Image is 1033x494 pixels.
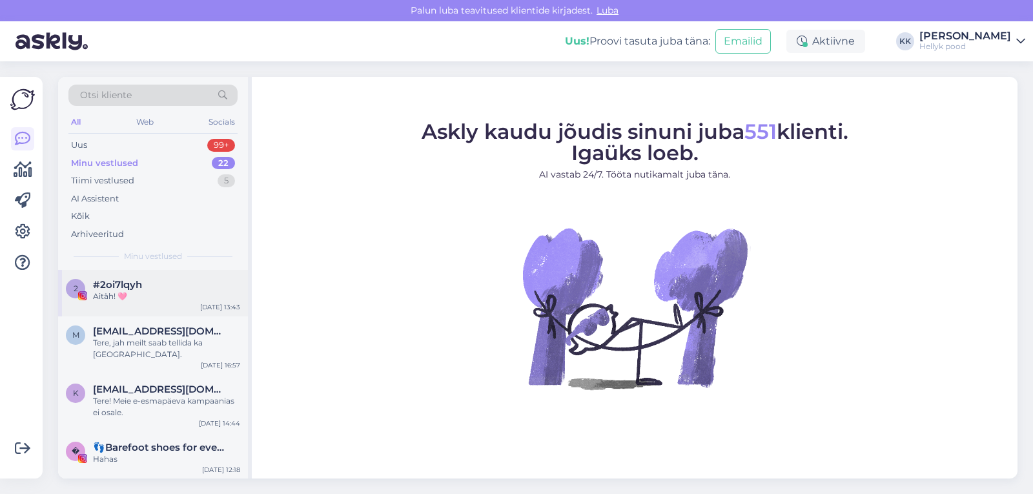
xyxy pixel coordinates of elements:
[93,337,240,360] div: Tere, jah meilt saab tellida ka [GEOGRAPHIC_DATA].
[68,114,83,130] div: All
[134,114,156,130] div: Web
[202,465,240,475] div: [DATE] 12:18
[218,174,235,187] div: 5
[72,446,79,456] span: �
[71,210,90,223] div: Kõik
[74,283,78,293] span: 2
[565,34,710,49] div: Proovi tasuta juba täna:
[919,41,1011,52] div: Hellyk pood
[207,139,235,152] div: 99+
[212,157,235,170] div: 22
[71,157,138,170] div: Minu vestlused
[744,119,777,144] span: 551
[93,291,240,302] div: Aitäh! 🩷
[71,139,87,152] div: Uus
[206,114,238,130] div: Socials
[93,453,240,465] div: Hahas
[593,5,622,16] span: Luba
[422,119,848,165] span: Askly kaudu jõudis sinuni juba klienti. Igaüks loeb.
[72,330,79,340] span: m
[73,388,79,398] span: k
[71,228,124,241] div: Arhiveeritud
[919,31,1025,52] a: [PERSON_NAME]Hellyk pood
[518,192,751,424] img: No Chat active
[201,360,240,370] div: [DATE] 16:57
[200,302,240,312] div: [DATE] 13:43
[93,279,142,291] span: #2oi7lqyh
[715,29,771,54] button: Emailid
[896,32,914,50] div: KK
[71,192,119,205] div: AI Assistent
[93,442,227,453] span: 👣Barefoot shoes for everyone👣
[93,325,227,337] span: marita_hermo@hotmail.com
[199,418,240,428] div: [DATE] 14:44
[422,168,848,181] p: AI vastab 24/7. Tööta nutikamalt juba täna.
[93,395,240,418] div: Tere! Meie e-esmapäeva kampaanias ei osale.
[71,174,134,187] div: Tiimi vestlused
[80,88,132,102] span: Otsi kliente
[565,35,589,47] b: Uus!
[10,87,35,112] img: Askly Logo
[124,251,182,262] span: Minu vestlused
[786,30,865,53] div: Aktiivne
[919,31,1011,41] div: [PERSON_NAME]
[93,384,227,395] span: kerlivahar@gmail.com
